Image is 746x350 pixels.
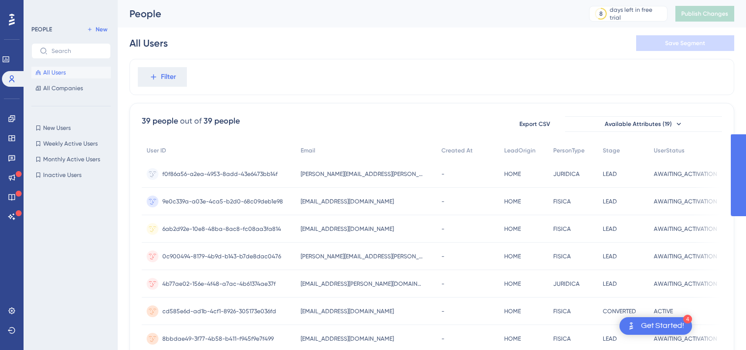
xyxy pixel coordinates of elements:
[83,24,111,35] button: New
[504,252,521,260] span: HOME
[441,252,444,260] span: -
[43,124,71,132] span: New Users
[603,307,636,315] span: CONVERTED
[301,335,394,343] span: [EMAIL_ADDRESS][DOMAIN_NAME]
[641,321,684,331] div: Get Started!
[31,169,111,181] button: Inactive Users
[675,6,734,22] button: Publish Changes
[301,252,423,260] span: [PERSON_NAME][EMAIL_ADDRESS][PERSON_NAME][DOMAIN_NAME]
[162,335,274,343] span: 8bbdae49-3f77-4b58-b411-f945f9e7f499
[553,252,571,260] span: FISICA
[683,315,692,324] div: 4
[43,155,100,163] span: Monthly Active Users
[162,225,281,233] span: 6ab2d92e-10e8-48ba-8ac8-fc08aa3fa814
[553,198,571,205] span: FISICA
[603,170,617,178] span: LEAD
[180,115,202,127] div: out of
[553,225,571,233] span: FISICA
[654,307,673,315] span: ACTIVE
[654,225,717,233] span: AWAITING_ACTIVATION
[162,307,276,315] span: cd585e6d-ad1b-4cf1-8926-305173e036fd
[504,147,536,154] span: LeadOrigin
[43,84,83,92] span: All Companies
[441,225,444,233] span: -
[654,280,717,288] span: AWAITING_ACTIVATION
[504,170,521,178] span: HOME
[441,198,444,205] span: -
[31,25,52,33] div: PEOPLE
[504,280,521,288] span: HOME
[504,307,521,315] span: HOME
[603,252,617,260] span: LEAD
[504,198,521,205] span: HOME
[301,198,394,205] span: [EMAIL_ADDRESS][DOMAIN_NAME]
[553,170,580,178] span: JURIDICA
[43,140,98,148] span: Weekly Active Users
[441,147,473,154] span: Created At
[603,198,617,205] span: LEAD
[519,120,550,128] span: Export CSV
[162,252,281,260] span: 0c900494-8179-4b9d-b143-b7de8dac0476
[301,280,423,288] span: [EMAIL_ADDRESS][PERSON_NAME][DOMAIN_NAME]
[599,10,603,18] div: 8
[51,48,103,54] input: Search
[31,138,111,150] button: Weekly Active Users
[705,311,734,341] iframe: UserGuiding AI Assistant Launcher
[162,280,276,288] span: 4b77ae02-156e-4f48-a7ac-4b61374ae37f
[31,67,111,78] button: All Users
[654,147,685,154] span: UserStatus
[441,307,444,315] span: -
[129,36,168,50] div: All Users
[605,120,672,128] span: Available Attributes (19)
[204,115,240,127] div: 39 people
[654,335,717,343] span: AWAITING_ACTIVATION
[31,122,111,134] button: New Users
[162,170,278,178] span: f0f86a56-a2ea-4953-8add-43e6473bb14f
[31,82,111,94] button: All Companies
[654,252,717,260] span: AWAITING_ACTIVATION
[31,153,111,165] button: Monthly Active Users
[553,307,571,315] span: FISICA
[162,198,283,205] span: 9e0c339a-a03e-4ca5-b2d0-68c09deb1e98
[441,335,444,343] span: -
[654,198,717,205] span: AWAITING_ACTIVATION
[504,335,521,343] span: HOME
[636,35,734,51] button: Save Segment
[147,147,166,154] span: User ID
[603,280,617,288] span: LEAD
[654,170,717,178] span: AWAITING_ACTIVATION
[681,10,728,18] span: Publish Changes
[619,317,692,335] div: Open Get Started! checklist, remaining modules: 4
[129,7,565,21] div: People
[603,335,617,343] span: LEAD
[553,147,585,154] span: PersonType
[610,6,664,22] div: days left in free trial
[553,280,580,288] span: JURIDICA
[301,170,423,178] span: [PERSON_NAME][EMAIL_ADDRESS][PERSON_NAME][DOMAIN_NAME]
[603,147,620,154] span: Stage
[441,170,444,178] span: -
[565,116,722,132] button: Available Attributes (19)
[441,280,444,288] span: -
[142,115,178,127] div: 39 people
[138,67,187,87] button: Filter
[625,320,637,332] img: launcher-image-alternative-text
[603,225,617,233] span: LEAD
[301,307,394,315] span: [EMAIL_ADDRESS][DOMAIN_NAME]
[43,171,81,179] span: Inactive Users
[161,71,176,83] span: Filter
[96,25,107,33] span: New
[301,147,315,154] span: Email
[301,225,394,233] span: [EMAIL_ADDRESS][DOMAIN_NAME]
[504,225,521,233] span: HOME
[510,116,559,132] button: Export CSV
[665,39,705,47] span: Save Segment
[43,69,66,76] span: All Users
[553,335,571,343] span: FISICA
